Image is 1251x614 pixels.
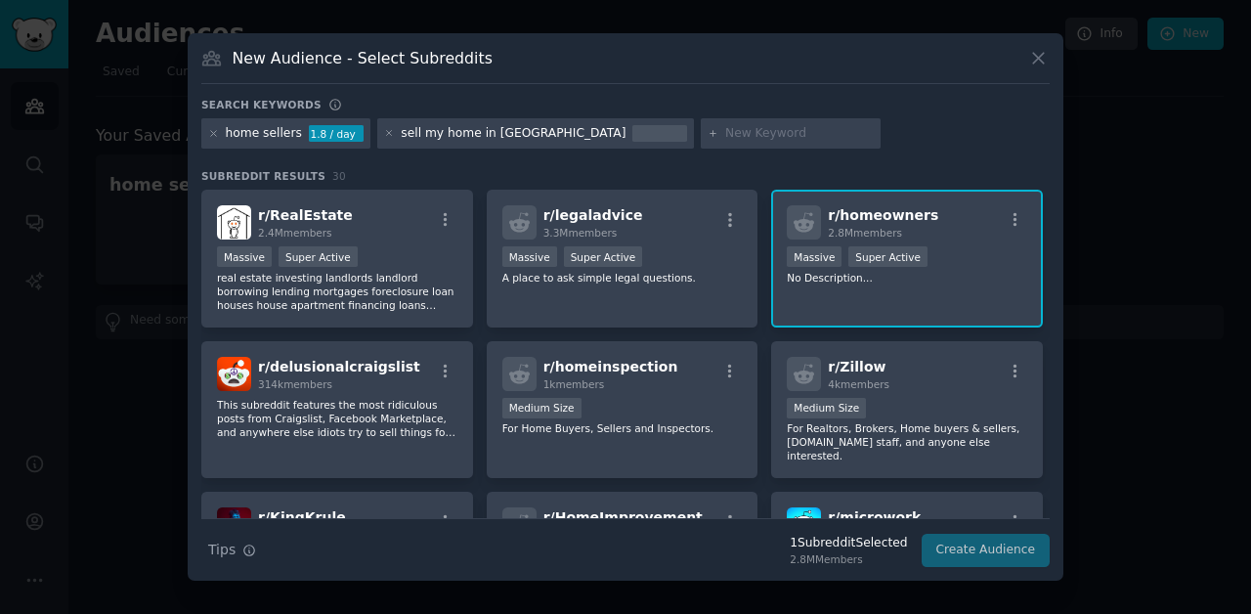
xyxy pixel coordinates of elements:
span: 3.3M members [543,227,618,239]
h3: Search keywords [201,98,322,111]
input: New Keyword [725,125,874,143]
div: Super Active [279,246,358,267]
div: home sellers [226,125,302,143]
p: For Home Buyers, Sellers and Inspectors. [502,421,743,435]
span: r/ legaladvice [543,207,643,223]
p: A place to ask simple legal questions. [502,271,743,285]
img: delusionalcraigslist [217,357,251,391]
span: r/ KingKrule [258,509,346,525]
div: Massive [502,246,557,267]
span: 314k members [258,378,332,390]
img: RealEstate [217,205,251,240]
div: Massive [787,246,841,267]
span: Subreddit Results [201,169,325,183]
button: Tips [201,533,263,567]
div: Medium Size [787,398,866,418]
span: r/ RealEstate [258,207,353,223]
span: 2.8M members [828,227,902,239]
img: KingKrule [217,507,251,542]
div: Massive [217,246,272,267]
span: 2.4M members [258,227,332,239]
div: Medium Size [502,398,582,418]
div: Super Active [564,246,643,267]
img: microwork [787,507,821,542]
p: This subreddit features the most ridiculous posts from Craigslist, Facebook Marketplace, and anyw... [217,398,457,439]
p: No Description... [787,271,1027,285]
span: r/ delusionalcraigslist [258,359,420,374]
div: Super Active [848,246,927,267]
h3: New Audience - Select Subreddits [233,48,493,68]
div: 1.8 / day [309,125,364,143]
span: r/ HomeImprovement [543,509,703,525]
span: r/ homeowners [828,207,938,223]
span: Tips [208,540,236,560]
span: 30 [332,170,346,182]
span: 1k members [543,378,605,390]
span: r/ microwork [828,509,921,525]
span: r/ homeinspection [543,359,678,374]
p: real estate investing landlords landlord borrowing lending mortgages foreclosure loan houses hous... [217,271,457,312]
div: sell my home in [GEOGRAPHIC_DATA] [401,125,625,143]
p: For Realtors, Brokers, Home buyers & sellers, [DOMAIN_NAME] staff, and anyone else interested. [787,421,1027,462]
div: 1 Subreddit Selected [790,535,907,552]
div: 2.8M Members [790,552,907,566]
span: r/ Zillow [828,359,885,374]
span: 4k members [828,378,889,390]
